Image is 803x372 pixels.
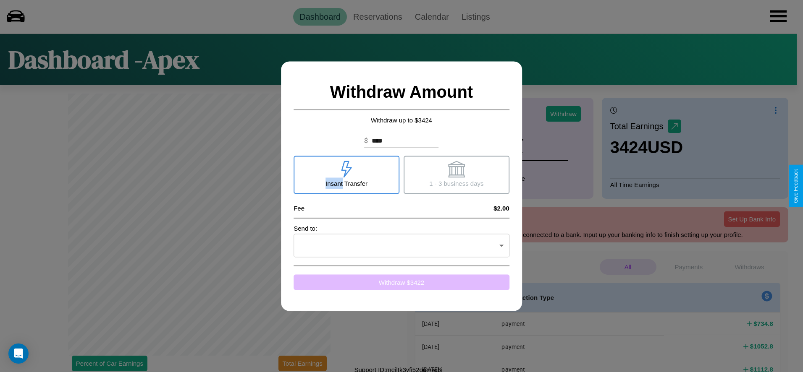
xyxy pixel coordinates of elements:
h4: $2.00 [493,204,509,211]
p: $ [364,135,368,146]
p: Insant Transfer [325,177,367,189]
p: Withdraw up to $ 3424 [294,114,509,125]
button: Withdraw $3422 [294,274,509,290]
div: Give Feedback [793,169,799,203]
p: 1 - 3 business days [429,177,483,189]
p: Send to: [294,222,509,234]
p: Fee [294,202,304,213]
h2: Withdraw Amount [294,74,509,110]
div: Open Intercom Messenger [8,343,29,364]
